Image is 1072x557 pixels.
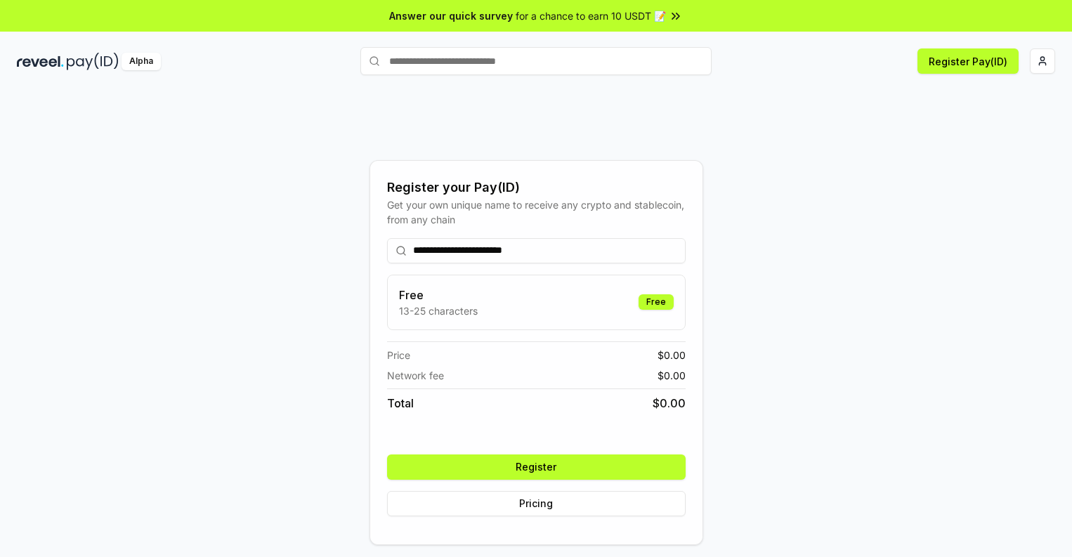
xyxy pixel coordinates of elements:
[387,454,686,480] button: Register
[639,294,674,310] div: Free
[387,197,686,227] div: Get your own unique name to receive any crypto and stablecoin, from any chain
[399,303,478,318] p: 13-25 characters
[122,53,161,70] div: Alpha
[387,491,686,516] button: Pricing
[387,368,444,383] span: Network fee
[399,287,478,303] h3: Free
[516,8,666,23] span: for a chance to earn 10 USDT 📝
[653,395,686,412] span: $ 0.00
[387,178,686,197] div: Register your Pay(ID)
[387,348,410,362] span: Price
[389,8,513,23] span: Answer our quick survey
[67,53,119,70] img: pay_id
[658,348,686,362] span: $ 0.00
[917,48,1019,74] button: Register Pay(ID)
[17,53,64,70] img: reveel_dark
[658,368,686,383] span: $ 0.00
[387,395,414,412] span: Total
